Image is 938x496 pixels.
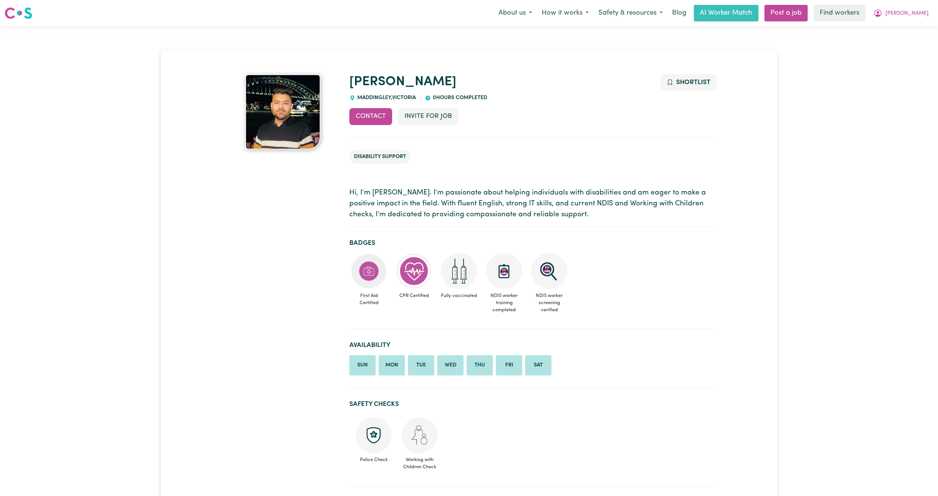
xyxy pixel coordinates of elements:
[349,355,376,375] li: Available on Sunday
[349,108,392,125] button: Contact
[496,355,522,375] li: Available on Friday
[401,453,438,470] span: Working with Children Check
[349,239,712,247] h2: Badges
[530,289,569,317] span: NDIS worker screening verified
[355,453,392,463] span: Police Check
[349,75,456,89] a: [PERSON_NAME]
[408,355,434,375] li: Available on Tuesday
[5,6,32,20] img: Careseekers logo
[351,253,387,289] img: Care and support worker has completed First Aid Certification
[398,108,458,125] button: Invite for Job
[668,5,691,21] a: Blog
[594,5,668,21] button: Safety & resources
[486,253,522,289] img: CS Academy: Introduction to NDIS Worker Training course completed
[494,5,537,21] button: About us
[660,74,717,91] button: Add to shortlist
[764,5,808,21] a: Post a job
[814,5,865,21] a: Find workers
[441,253,477,289] img: Care and support worker has received 2 doses of COVID-19 vaccine
[440,289,479,302] span: Fully vaccinated
[402,417,438,453] img: Working with children check
[694,5,758,21] a: AI Worker Match
[525,355,551,375] li: Available on Saturday
[349,150,411,164] li: Disability Support
[869,5,933,21] button: My Account
[5,5,32,22] a: Careseekers logo
[245,74,320,149] img: Sanyam
[349,341,712,349] h2: Availability
[431,95,487,101] span: 0 hours completed
[396,253,432,289] img: Care and support worker has completed CPR Certification
[379,355,405,375] li: Available on Monday
[531,253,567,289] img: NDIS Worker Screening Verified
[349,400,712,408] h2: Safety Checks
[355,95,416,101] span: MADDINGLEY , Victoria
[485,289,524,317] span: NDIS worker training completed
[467,355,493,375] li: Available on Thursday
[356,417,392,453] img: Police check
[394,289,434,302] span: CPR Certified
[225,74,340,149] a: Sanyam's profile picture'
[437,355,464,375] li: Available on Wednesday
[349,188,712,220] p: Hi, I’m [PERSON_NAME]. I’m passionate about helping individuals with disabilities and am eager to...
[885,9,929,18] span: [PERSON_NAME]
[349,289,388,309] span: First Aid Certified
[676,79,710,86] span: Shortlist
[537,5,594,21] button: How it works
